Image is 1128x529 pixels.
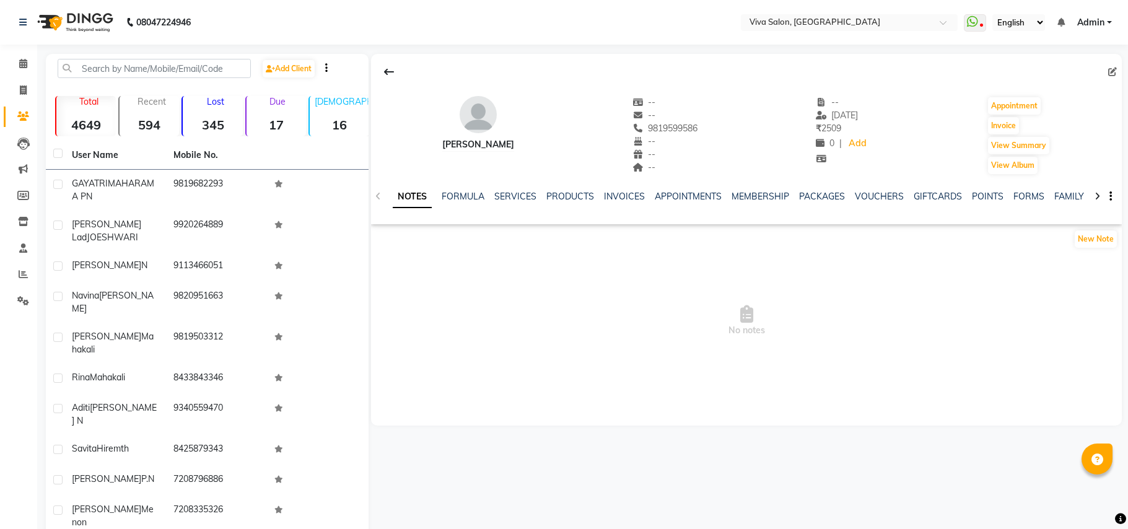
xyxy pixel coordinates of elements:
strong: 4649 [56,117,116,133]
span: MAHARAMA PN [72,178,154,202]
span: [PERSON_NAME] Lad [72,219,141,243]
a: NOTES [393,186,432,208]
th: User Name [64,141,166,170]
span: [PERSON_NAME] [72,331,141,342]
span: [PERSON_NAME] [72,260,141,271]
span: -- [632,162,656,173]
span: Hiremth [97,443,129,454]
a: APPOINTMENTS [655,191,722,202]
td: 8433843346 [166,364,268,394]
p: Total [61,96,116,107]
button: Invoice [988,117,1019,134]
span: -- [632,136,656,147]
span: -- [632,97,656,108]
td: 9820951663 [166,282,268,323]
td: 9113466051 [166,251,268,282]
a: POINTS [972,191,1003,202]
strong: 16 [310,117,369,133]
button: New Note [1075,230,1117,248]
b: 08047224946 [136,5,191,40]
th: Mobile No. [166,141,268,170]
span: JOESHWARI [87,232,138,243]
span: Aditi [72,402,90,413]
span: Savita [72,443,97,454]
span: Admin [1077,16,1104,29]
span: -- [632,149,656,160]
p: Due [249,96,306,107]
td: 8425879343 [166,435,268,465]
a: Add [847,135,868,152]
a: FORMULA [442,191,484,202]
span: ₹ [816,123,821,134]
td: 9819682293 [166,170,268,211]
a: VOUCHERS [855,191,904,202]
input: Search by Name/Mobile/Email/Code [58,59,251,78]
a: FORMS [1013,191,1044,202]
span: GAYATRI [72,178,108,189]
strong: 17 [247,117,306,133]
span: [PERSON_NAME] [72,473,141,484]
a: SERVICES [494,191,536,202]
strong: 594 [120,117,179,133]
div: Back to Client [376,60,402,84]
span: | [839,137,842,150]
img: avatar [460,96,497,133]
p: Recent [125,96,179,107]
span: [PERSON_NAME] N [72,402,157,426]
button: View Summary [988,137,1049,154]
div: [PERSON_NAME] [442,138,514,151]
span: [PERSON_NAME] [72,290,154,314]
span: 0 [816,138,834,149]
button: Appointment [988,97,1041,115]
img: logo [32,5,116,40]
a: GIFTCARDS [914,191,962,202]
a: INVOICES [604,191,645,202]
span: No notes [371,259,1122,383]
button: View Album [988,157,1038,174]
span: N [141,260,147,271]
td: 7208796886 [166,465,268,496]
a: Add Client [263,60,315,77]
td: 9920264889 [166,211,268,251]
p: Lost [188,96,242,107]
td: 9340559470 [166,394,268,435]
p: [DEMOGRAPHIC_DATA] [315,96,369,107]
a: PRODUCTS [546,191,594,202]
a: MEMBERSHIP [732,191,789,202]
a: PACKAGES [799,191,845,202]
span: [PERSON_NAME] [72,504,141,515]
span: [DATE] [816,110,859,121]
span: -- [632,110,656,121]
span: P.N [141,473,154,484]
td: 9819503312 [166,323,268,364]
span: -- [816,97,839,108]
span: Mahakali [90,372,125,383]
span: Rina [72,372,90,383]
strong: 345 [183,117,242,133]
span: 2509 [816,123,841,134]
a: FAMILY [1054,191,1084,202]
span: 9819599586 [632,123,698,134]
span: Navina [72,290,99,301]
